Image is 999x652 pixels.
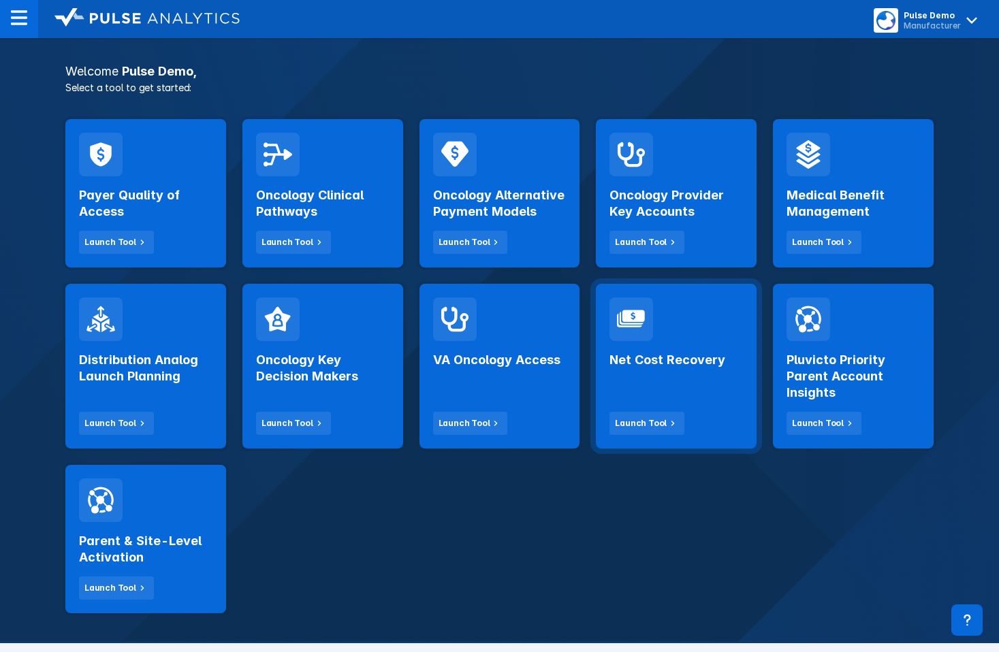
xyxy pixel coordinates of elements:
[256,231,331,254] button: Launch Tool
[256,187,390,220] h2: Oncology Clinical Pathways
[79,412,154,435] button: Launch Tool
[951,604,983,636] div: Contact Support
[57,80,942,95] p: Select a tool to get started:
[65,119,226,267] a: Payer Quality of AccessLaunch Tool
[615,236,667,248] div: Launch Tool
[792,236,844,248] div: Launch Tool
[79,533,212,566] h2: Parent & Site-Level Activation
[904,10,961,20] div: Pulse Demo
[787,231,861,254] button: Launch Tool
[419,284,580,449] a: VA Oncology AccessLaunch Tool
[38,8,240,30] a: logo
[609,187,743,220] h2: Oncology Provider Key Accounts
[792,417,844,429] div: Launch Tool
[242,284,403,449] a: Oncology Key Decision MakersLaunch Tool
[65,64,118,78] span: Welcome
[773,119,934,267] a: Medical Benefit ManagementLaunch Tool
[439,236,490,248] div: Launch Tool
[79,231,154,254] button: Launch Tool
[256,352,390,385] h2: Oncology Key Decision Makers
[65,284,226,449] a: Distribution Analog Launch PlanningLaunch Tool
[433,412,508,435] button: Launch Tool
[773,284,934,449] a: Pluvicto Priority Parent Account InsightsLaunch Tool
[11,10,27,26] img: menu--horizontal.svg
[84,417,136,429] div: Launch Tool
[84,236,136,248] div: Launch Tool
[433,187,567,220] h2: Oncology Alternative Payment Models
[787,352,920,401] h2: Pluvicto Priority Parent Account Insights
[609,412,684,435] button: Launch Tool
[79,352,212,385] h2: Distribution Analog Launch Planning
[256,412,331,435] button: Launch Tool
[615,417,667,429] div: Launch Tool
[79,576,154,600] button: Launch Tool
[609,231,684,254] button: Launch Tool
[65,465,226,613] a: Parent & Site-Level ActivationLaunch Tool
[433,231,508,254] button: Launch Tool
[439,417,490,429] div: Launch Tool
[261,236,313,248] div: Launch Tool
[904,20,961,31] div: Manufacturer
[609,352,725,368] h2: Net Cost Recovery
[54,8,240,27] img: logo
[57,65,942,78] h3: Pulse Demo ,
[242,119,403,267] a: Oncology Clinical PathwaysLaunch Tool
[787,412,861,435] button: Launch Tool
[596,119,757,267] a: Oncology Provider Key AccountsLaunch Tool
[84,582,136,594] div: Launch Tool
[787,187,920,220] h2: Medical Benefit Management
[876,11,895,30] img: menu button
[261,417,313,429] div: Launch Tool
[433,352,560,368] h2: VA Oncology Access
[419,119,580,267] a: Oncology Alternative Payment ModelsLaunch Tool
[79,187,212,220] h2: Payer Quality of Access
[596,284,757,449] a: Net Cost RecoveryLaunch Tool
